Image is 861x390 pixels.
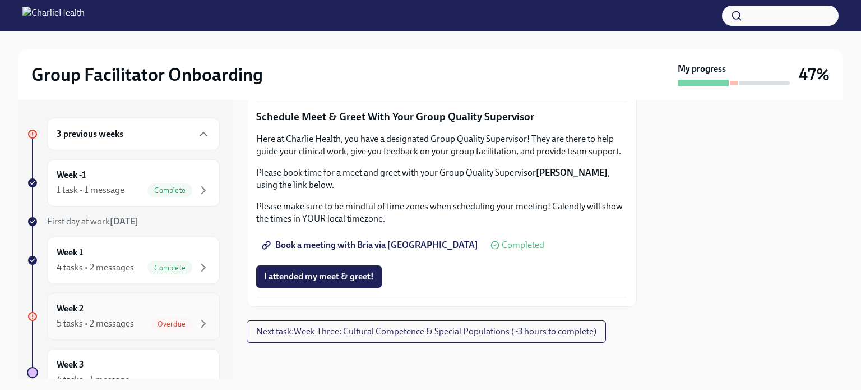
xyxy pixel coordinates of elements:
[31,63,263,86] h2: Group Facilitator Onboarding
[57,302,84,315] h6: Week 2
[27,293,220,340] a: Week 25 tasks • 2 messagesOverdue
[502,241,544,250] span: Completed
[57,184,124,196] div: 1 task • 1 message
[47,118,220,150] div: 3 previous weeks
[57,374,129,386] div: 4 tasks • 1 message
[256,234,486,256] a: Book a meeting with Bria via [GEOGRAPHIC_DATA]
[27,159,220,207] a: Week -11 task • 1 messageComplete
[256,265,382,288] button: I attended my meet & greet!
[27,215,220,228] a: First day at work[DATE]
[536,167,608,178] strong: [PERSON_NAME]
[110,216,138,227] strong: [DATE]
[57,359,84,371] h6: Week 3
[256,200,627,225] p: Please make sure to be mindful of time zones when scheduling your meeting! Calendly will show the...
[57,128,123,140] h6: 3 previous weeks
[678,63,726,75] strong: My progress
[57,318,134,330] div: 5 tasks • 2 messages
[22,7,85,25] img: CharlieHealth
[256,326,596,337] span: Next task : Week Three: Cultural Competence & Special Populations (~3 hours to complete)
[47,216,138,227] span: First day at work
[147,186,192,195] span: Complete
[256,133,627,158] p: Here at Charlie Health, you have a designated Group Quality Supervisor! They are there to help gu...
[264,271,374,282] span: I attended my meet & greet!
[799,65,830,85] h3: 47%
[147,264,192,272] span: Complete
[57,169,86,181] h6: Week -1
[57,246,83,259] h6: Week 1
[256,167,627,191] p: Please book time for a meet and greet with your Group Quality Supervisor , using the link below.
[264,240,478,251] span: Book a meeting with Bria via [GEOGRAPHIC_DATA]
[27,237,220,284] a: Week 14 tasks • 2 messagesComplete
[151,320,192,328] span: Overdue
[57,261,134,274] div: 4 tasks • 2 messages
[256,109,627,124] p: Schedule Meet & Greet With Your Group Quality Supervisor
[247,320,606,343] button: Next task:Week Three: Cultural Competence & Special Populations (~3 hours to complete)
